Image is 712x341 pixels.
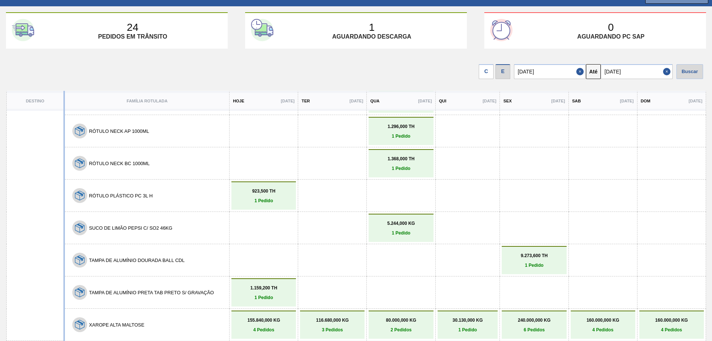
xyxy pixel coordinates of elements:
[332,33,411,40] p: Aguardando descarga
[89,161,150,166] button: RÓTULO NECK BC 1000ML
[233,188,294,194] p: 923,500 TH
[586,64,601,79] button: Até
[439,327,496,332] p: 1 Pedido
[663,64,673,79] button: Close
[482,99,496,103] p: [DATE]
[577,33,645,40] p: Aguardando PC SAP
[89,258,185,263] button: TAMPA DE ALUMÍNIO DOURADA BALL CDL
[370,230,431,236] p: 1 Pedido
[233,327,294,332] p: 4 Pedidos
[89,225,172,231] button: SUCO DE LIMÃO PEPSI C/ SO2 46KG
[503,99,511,103] p: Sex
[495,64,510,79] div: E
[98,33,167,40] p: Pedidos em trânsito
[641,318,702,332] a: 160.000,000 KG4 Pedidos
[370,124,431,139] a: 1.296,000 TH1 Pedido
[370,166,431,171] p: 1 Pedido
[127,22,138,33] p: 24
[349,99,363,103] p: [DATE]
[233,318,294,323] p: 155.840,000 KG
[572,99,581,103] p: Sab
[233,188,294,203] a: 923,500 TH1 Pedido
[12,19,34,41] img: first-card-icon
[302,327,363,332] p: 3 Pedidos
[6,91,64,111] th: Destino
[439,318,496,332] a: 30.130,000 KG1 Pedido
[641,318,702,323] p: 160.000,000 KG
[504,318,564,332] a: 240.000,000 KG6 Pedidos
[89,322,144,328] button: XAROPE ALTA MALTOSE
[370,156,431,161] p: 1.368,000 TH
[233,295,294,300] p: 1 Pedido
[75,255,85,265] img: 7hKVVNeldsGH5KwE07rPnOGsQy+SHCf9ftlnweef0E1el2YcIeEt5yaNqj+jPq4oMsVpG1vCxiwYEd4SvddTlxqBvEWZPhf52...
[490,19,512,41] img: third-card-icon
[64,91,230,111] th: Família Rotulada
[573,318,633,332] a: 160.000,000 KG4 Pedidos
[370,318,431,323] p: 80.000,000 KG
[608,22,614,33] p: 0
[573,327,633,332] p: 4 Pedidos
[233,285,294,300] a: 1.159,200 TH1 Pedido
[370,221,431,226] p: 5.244,000 KG
[370,124,431,129] p: 1.296,000 TH
[233,198,294,203] p: 1 Pedido
[370,318,431,332] a: 80.000,000 KG2 Pedidos
[251,19,273,41] img: second-card-icon
[370,327,431,332] p: 2 Pedidos
[504,318,564,323] p: 240.000,000 KG
[233,99,244,103] p: Hoje
[75,223,85,233] img: 7hKVVNeldsGH5KwE07rPnOGsQy+SHCf9ftlnweef0E1el2YcIeEt5yaNqj+jPq4oMsVpG1vCxiwYEd4SvddTlxqBvEWZPhf52...
[641,99,650,103] p: Dom
[689,99,702,103] p: [DATE]
[504,253,564,258] p: 9.273,600 TH
[301,99,310,103] p: Ter
[370,134,431,139] p: 1 Pedido
[479,64,494,79] div: C
[370,156,431,171] a: 1.368,000 TH1 Pedido
[233,285,294,291] p: 1.159,200 TH
[89,290,214,295] button: TAMPA DE ALUMÍNIO PRETA TAB PRETO S/ GRAVAÇÃO
[504,263,564,268] p: 1 Pedido
[439,318,496,323] p: 30.130,000 KG
[551,99,565,103] p: [DATE]
[418,99,432,103] p: [DATE]
[75,191,85,200] img: 7hKVVNeldsGH5KwE07rPnOGsQy+SHCf9ftlnweef0E1el2YcIeEt5yaNqj+jPq4oMsVpG1vCxiwYEd4SvddTlxqBvEWZPhf52...
[369,22,375,33] p: 1
[573,318,633,323] p: 160.000,000 KG
[281,99,294,103] p: [DATE]
[75,158,85,168] img: 7hKVVNeldsGH5KwE07rPnOGsQy+SHCf9ftlnweef0E1el2YcIeEt5yaNqj+jPq4oMsVpG1vCxiwYEd4SvddTlxqBvEWZPhf52...
[75,320,85,329] img: 7hKVVNeldsGH5KwE07rPnOGsQy+SHCf9ftlnweef0E1el2YcIeEt5yaNqj+jPq4oMsVpG1vCxiwYEd4SvddTlxqBvEWZPhf52...
[641,327,702,332] p: 4 Pedidos
[676,64,703,79] div: Buscar
[89,193,153,199] button: RÓTULO PLÁSTICO PC 3L H
[514,64,586,79] input: dd/mm/yyyy
[75,288,85,297] img: 7hKVVNeldsGH5KwE07rPnOGsQy+SHCf9ftlnweef0E1el2YcIeEt5yaNqj+jPq4oMsVpG1vCxiwYEd4SvddTlxqBvEWZPhf52...
[601,64,673,79] input: dd/mm/yyyy
[75,126,85,136] img: 7hKVVNeldsGH5KwE07rPnOGsQy+SHCf9ftlnweef0E1el2YcIeEt5yaNqj+jPq4oMsVpG1vCxiwYEd4SvddTlxqBvEWZPhf52...
[576,64,586,79] button: Close
[495,62,510,79] div: Visão Data de Entrega
[504,253,564,268] a: 9.273,600 TH1 Pedido
[370,99,379,103] p: Qua
[302,318,363,323] p: 116.680,000 KG
[302,318,363,332] a: 116.680,000 KG3 Pedidos
[233,318,294,332] a: 155.840,000 KG4 Pedidos
[370,221,431,236] a: 5.244,000 KG1 Pedido
[479,62,494,79] div: Visão data de Coleta
[439,99,446,103] p: Qui
[620,99,634,103] p: [DATE]
[89,128,149,134] button: RÓTULO NECK AP 1000ML
[504,327,564,332] p: 6 Pedidos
